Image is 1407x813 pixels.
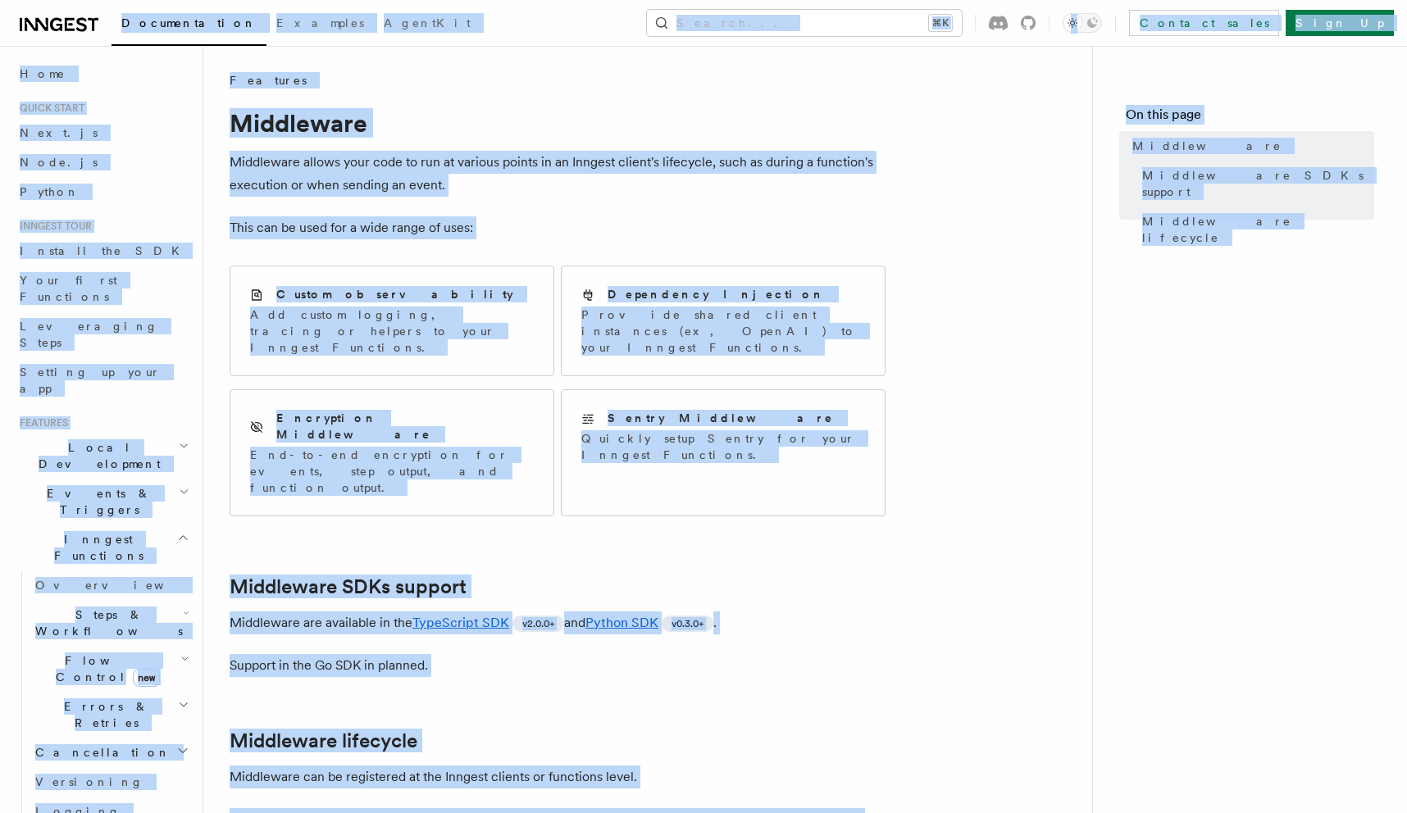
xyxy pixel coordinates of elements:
p: This can be used for a wide range of uses: [230,216,886,239]
span: Setting up your app [20,366,161,395]
a: Sentry MiddlewareQuickly setup Sentry for your Inngest Functions. [561,389,886,516]
span: Features [230,72,307,89]
a: TypeScript SDK [412,615,509,630]
a: Next.js [13,118,193,148]
span: Inngest tour [13,220,92,233]
h2: Custom observability [276,286,513,302]
a: Encryption MiddlewareEnd-to-end encryption for events, step output, and function output. [230,389,554,516]
span: Node.js [20,156,98,169]
p: Quickly setup Sentry for your Inngest Functions. [581,430,865,463]
span: Versioning [35,775,143,788]
a: Middleware lifecycle [1136,207,1374,252]
a: Documentation [112,5,266,46]
a: Custom observabilityAdd custom logging, tracing or helpers to your Inngest Functions. [230,266,554,376]
span: Middleware SDKs support [1142,167,1374,200]
span: Install the SDK [20,244,189,257]
span: Documentation [121,16,257,30]
span: Local Development [13,439,179,472]
span: v2.0.0+ [522,617,554,630]
h2: Encryption Middleware [276,410,534,443]
p: Support in the Go SDK in planned. [230,654,886,677]
button: Inngest Functions [13,525,193,570]
a: Leveraging Steps [13,311,193,357]
a: Home [13,59,193,89]
button: Local Development [13,433,193,479]
span: Features [13,416,68,429]
h2: Dependency Injection [608,286,825,302]
span: Events & Triggers [13,485,179,518]
a: Overview [29,570,193,600]
button: Flow Controlnew [29,646,193,692]
p: Provide shared client instances (ex, OpenAI) to your Inngest Functions. [581,307,865,356]
h1: Middleware [230,108,886,138]
button: Errors & Retries [29,692,193,738]
a: Python SDK [585,615,658,630]
span: Python [20,185,80,198]
span: Your first Functions [20,274,117,303]
a: AgentKit [374,5,480,44]
span: Cancellation [29,744,171,761]
span: Overview [35,579,204,592]
p: Middleware allows your code to run at various points in an Inngest client's lifecycle, such as du... [230,151,886,197]
span: Middleware lifecycle [1142,213,1374,246]
button: Cancellation [29,738,193,767]
a: Versioning [29,767,193,797]
p: Middleware can be registered at the Inngest clients or functions level. [230,765,886,788]
span: Leveraging Steps [20,320,158,349]
a: Sign Up [1286,10,1394,36]
span: Flow Control [29,652,180,685]
span: Steps & Workflows [29,606,183,639]
a: Setting up your app [13,357,193,403]
span: Examples [276,16,364,30]
button: Steps & Workflows [29,600,193,646]
a: Your first Functions [13,266,193,311]
p: Middleware are available in the and . [230,611,886,634]
span: Quick start [13,102,84,115]
a: Contact sales [1129,10,1279,36]
span: new [133,669,160,687]
a: Middleware SDKs support [1136,161,1374,207]
span: v0.3.0+ [672,617,703,630]
a: Middleware lifecycle [230,729,417,752]
button: Events & Triggers [13,479,193,525]
a: Install the SDK [13,236,193,266]
span: Middleware [1132,138,1282,154]
span: Inngest Functions [13,531,177,564]
a: Node.js [13,148,193,177]
p: Add custom logging, tracing or helpers to your Inngest Functions. [250,307,534,356]
a: Middleware [1126,131,1374,161]
a: Python [13,177,193,207]
a: Examples [266,5,374,44]
span: Errors & Retries [29,698,178,731]
span: Home [20,66,66,82]
button: Search...⌘K [647,10,962,36]
p: End-to-end encryption for events, step output, and function output. [250,447,534,496]
h4: On this page [1126,105,1374,131]
button: Toggle dark mode [1063,13,1102,33]
span: AgentKit [384,16,471,30]
a: Dependency InjectionProvide shared client instances (ex, OpenAI) to your Inngest Functions. [561,266,886,376]
kbd: ⌘K [929,15,952,31]
span: Next.js [20,126,98,139]
a: Middleware SDKs support [230,575,467,598]
h2: Sentry Middleware [608,410,834,426]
